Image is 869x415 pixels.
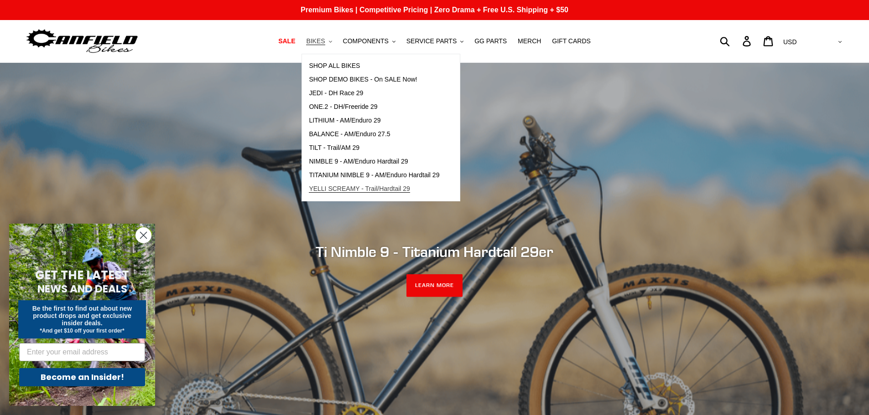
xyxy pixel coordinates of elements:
input: Search [725,31,748,51]
span: TILT - Trail/AM 29 [309,144,359,152]
a: TITANIUM NIMBLE 9 - AM/Enduro Hardtail 29 [302,169,446,182]
a: JEDI - DH Race 29 [302,87,446,100]
span: BALANCE - AM/Enduro 27.5 [309,130,390,138]
span: BIKES [306,37,325,45]
span: NEWS AND DEALS [37,282,127,296]
span: MERCH [518,37,541,45]
a: BALANCE - AM/Enduro 27.5 [302,128,446,141]
span: GIFT CARDS [552,37,591,45]
span: Be the first to find out about new product drops and get exclusive insider deals. [32,305,132,327]
a: MERCH [513,35,546,47]
a: GG PARTS [470,35,511,47]
span: NIMBLE 9 - AM/Enduro Hardtail 29 [309,158,408,165]
span: ONE.2 - DH/Freeride 29 [309,103,377,111]
span: GG PARTS [474,37,507,45]
span: YELLI SCREAMY - Trail/Hardtail 29 [309,185,410,193]
a: YELLI SCREAMY - Trail/Hardtail 29 [302,182,446,196]
a: SHOP ALL BIKES [302,59,446,73]
a: TILT - Trail/AM 29 [302,141,446,155]
button: COMPONENTS [338,35,400,47]
span: COMPONENTS [343,37,389,45]
a: SHOP DEMO BIKES - On SALE Now! [302,73,446,87]
span: *And get $10 off your first order* [40,328,124,334]
button: SERVICE PARTS [402,35,468,47]
span: LITHIUM - AM/Enduro 29 [309,117,380,124]
span: TITANIUM NIMBLE 9 - AM/Enduro Hardtail 29 [309,171,439,179]
a: LITHIUM - AM/Enduro 29 [302,114,446,128]
span: SHOP DEMO BIKES - On SALE Now! [309,76,417,83]
span: SHOP ALL BIKES [309,62,360,70]
button: Close dialog [135,227,151,243]
a: NIMBLE 9 - AM/Enduro Hardtail 29 [302,155,446,169]
a: GIFT CARDS [547,35,595,47]
span: GET THE LATEST [35,267,129,283]
a: LEARN MORE [406,274,463,297]
button: BIKES [302,35,336,47]
img: Canfield Bikes [25,27,139,56]
button: Become an Insider! [19,368,145,386]
span: SERVICE PARTS [406,37,457,45]
h2: Ti Nimble 9 - Titanium Hardtail 29er [186,243,683,261]
a: SALE [274,35,300,47]
span: JEDI - DH Race 29 [309,89,363,97]
span: SALE [278,37,295,45]
input: Enter your email address [19,343,145,361]
a: ONE.2 - DH/Freeride 29 [302,100,446,114]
